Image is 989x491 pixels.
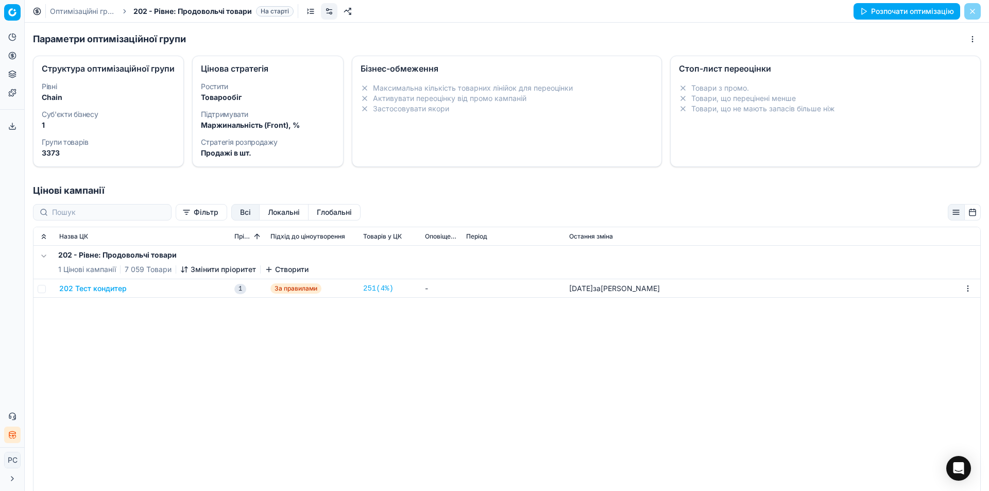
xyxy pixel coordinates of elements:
[133,6,294,16] span: 202 - Рівне: Продовольчі товариНа старті
[270,283,321,294] span: За правилами
[125,264,172,275] span: 7 059 Товари
[361,64,654,73] div: Бізнес-обмеження
[42,139,175,146] dt: Групи товарів
[679,64,972,73] div: Стоп-лист переоцінки
[466,232,487,241] span: Період
[180,264,256,275] button: Змінити пріоритет
[58,250,309,260] h5: 202 - Рівне: Продовольчі товари
[201,111,334,118] dt: Підтримувати
[59,283,127,294] button: 202 Тест кондитер
[176,204,227,221] button: Фільтр
[234,284,246,294] span: 1
[309,204,361,221] button: global
[52,207,165,217] input: Пошук
[4,452,21,468] button: РС
[854,3,960,20] button: Розпочати оптимізацію
[133,6,252,16] span: 202 - Рівне: Продовольчі товари
[569,283,660,294] div: за [PERSON_NAME]
[42,148,60,157] strong: 3373
[50,6,294,16] nav: breadcrumb
[946,456,971,481] div: Open Intercom Messenger
[201,139,334,146] dt: Стратегія розпродажу
[201,148,251,157] strong: Продажі в шт.
[363,232,402,241] span: Товарів у ЦК
[58,264,116,275] span: 1 Цінові кампанії
[201,83,334,90] dt: Ростити
[569,284,593,293] span: [DATE]
[270,232,345,241] span: Підхід до ціноутворення
[361,104,654,114] li: Застосовувати якори
[231,204,260,221] button: all
[201,121,300,129] strong: Маржинальність (Front), %
[361,83,654,93] li: Максимальна кількість товарних лінійок для переоцінки
[42,83,175,90] dt: Рівні
[363,283,394,294] a: 251(4%)
[256,6,294,16] span: На старті
[201,64,334,73] div: Цінова стратегія
[679,93,972,104] li: Товари, що перецінені менше
[679,83,972,93] li: Товари з промо.
[59,232,88,241] span: Назва ЦК
[361,93,654,104] li: Активувати переоцінку від промо кампаній
[50,6,116,16] a: Оптимізаційні групи
[425,232,458,241] span: Оповіщення
[5,452,20,468] span: РС
[679,104,972,114] li: Товари, що не мають запасів більше ніж
[569,232,613,241] span: Остання зміна
[201,93,242,101] strong: Товарообіг
[42,64,175,73] div: Структура оптимізаційної групи
[252,231,262,242] button: Sorted by Пріоритет ascending
[42,121,45,129] strong: 1
[42,93,62,101] strong: Chain
[33,32,186,46] h1: Параметри оптимізаційної групи
[421,279,462,298] td: -
[38,230,50,243] button: Expand all
[234,232,252,241] span: Пріоритет
[25,183,989,198] h1: Цінові кампанії
[265,264,309,275] button: Створити
[260,204,309,221] button: local
[42,111,175,118] dt: Суб'єкти бізнесу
